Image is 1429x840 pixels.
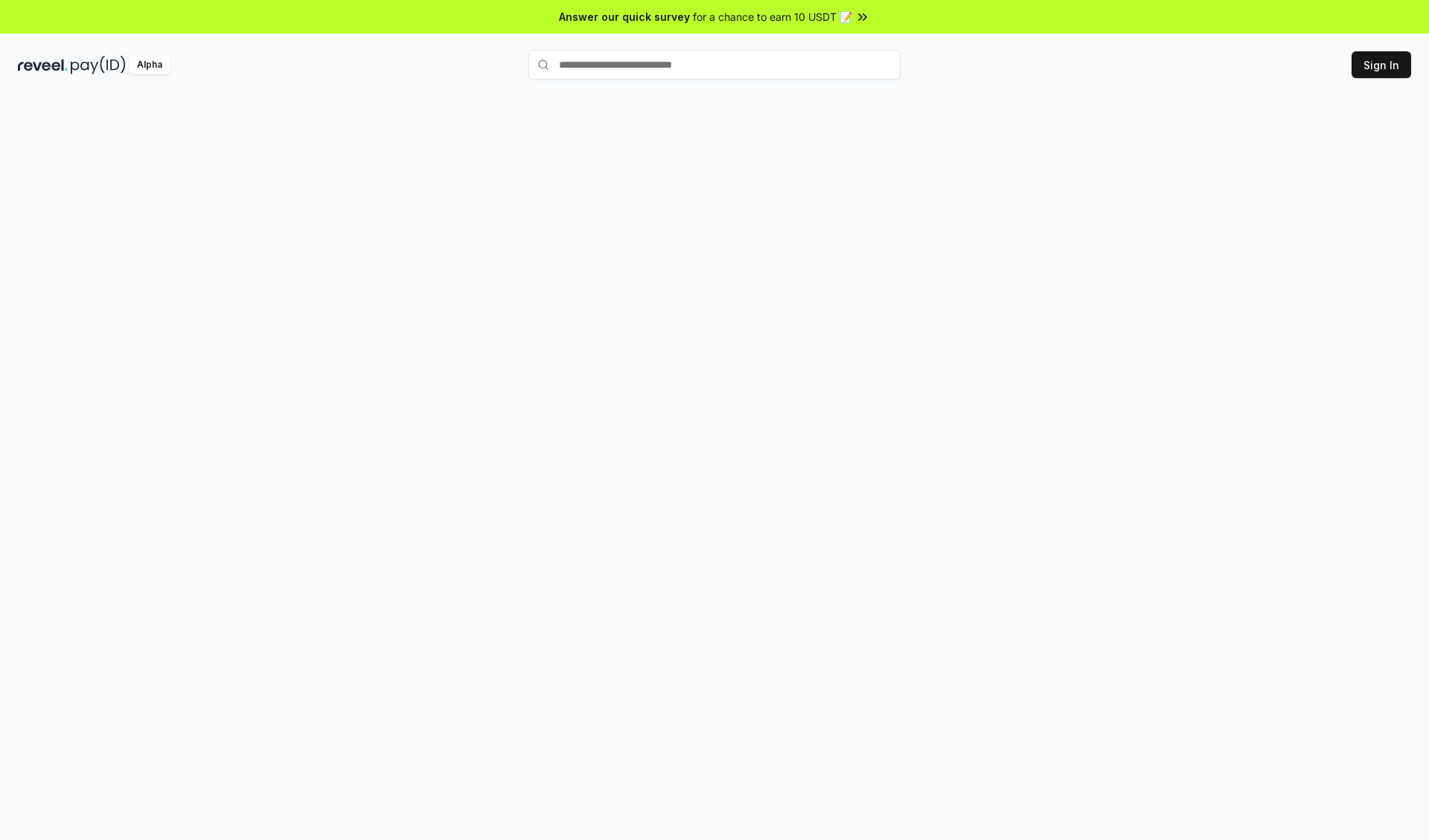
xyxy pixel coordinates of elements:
div: Alpha [129,56,170,74]
button: Sign In [1352,51,1411,78]
img: reveel_dark [18,56,68,74]
span: Answer our quick survey [559,9,690,25]
span: for a chance to earn 10 USDT 📝 [693,9,852,25]
img: pay_id [71,56,126,74]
